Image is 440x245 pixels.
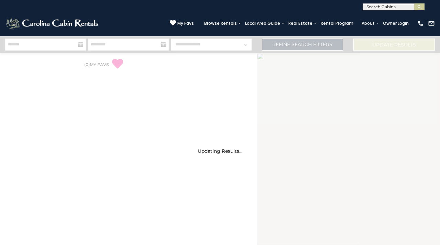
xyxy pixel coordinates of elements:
img: White-1-2.png [5,17,100,30]
a: Real Estate [285,19,316,28]
a: Browse Rentals [201,19,240,28]
a: About [358,19,378,28]
img: phone-regular-white.png [417,20,424,27]
span: My Favs [177,20,194,26]
a: Owner Login [379,19,412,28]
a: Rental Program [317,19,357,28]
img: mail-regular-white.png [428,20,435,27]
a: Local Area Guide [242,19,284,28]
a: My Favs [170,20,194,27]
